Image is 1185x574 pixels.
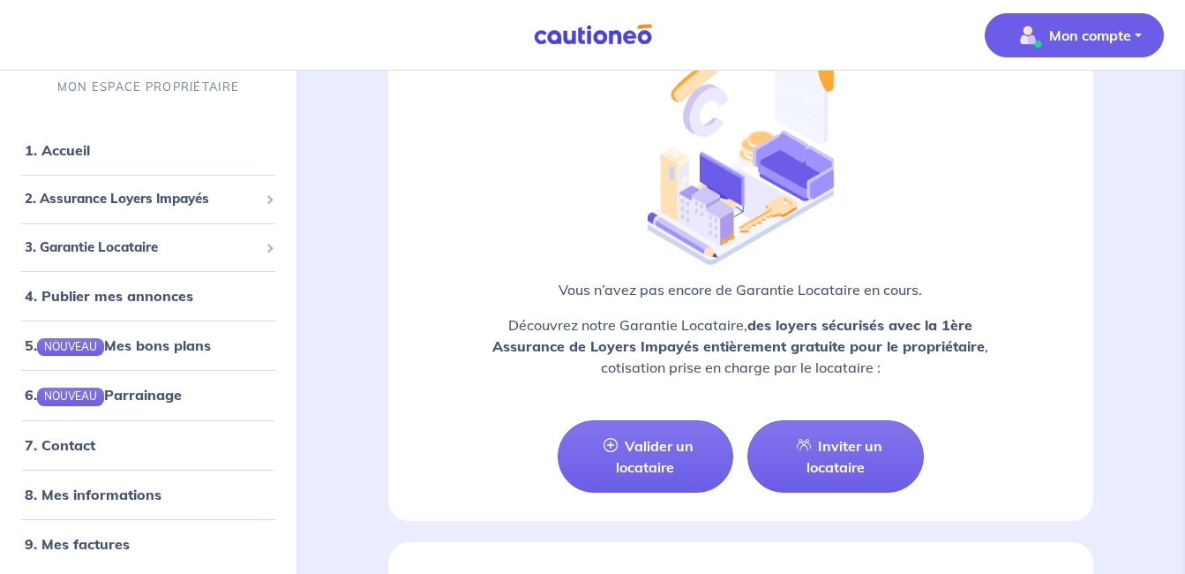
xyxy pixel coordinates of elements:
[7,328,289,363] div: 5.NOUVEAUMes bons plans
[1049,25,1131,46] p: Mon compte
[25,386,182,404] a: 6.NOUVEAUParrainage
[7,477,289,512] div: 8. Mes informations
[25,535,130,553] a: 9. Mes factures
[25,486,161,503] a: 8. Mes informations
[7,427,289,463] div: 7. Contact
[7,278,289,313] div: 4. Publier mes annonces
[648,48,833,265] img: illu_empty_gl.png
[25,287,193,305] a: 4. Publier mes annonces
[431,279,1051,300] p: Vous n’avez pas encore de Garantie Locataire en cours.
[1014,21,1042,49] img: illu_account_valid_menu.svg
[747,420,924,493] a: Inviter un locataire
[25,238,259,258] span: 3. Garantie Locataire
[25,436,95,454] a: 7. Contact
[7,182,289,216] div: 2. Assurance Loyers Impayés
[7,526,289,562] div: 9. Mes factures
[7,377,289,412] div: 6.NOUVEAUParrainage
[57,79,239,95] p: MON ESPACE PROPRIÉTAIRE
[527,24,659,46] img: Cautioneo
[492,316,985,355] strong: des loyers sécurisés avec la 1ère Assurance de Loyers Impayés entièrement gratuite pour le propri...
[558,420,734,493] a: Valider un locataire
[25,141,90,159] a: 1. Accueil
[7,230,289,265] div: 3. Garantie Locataire
[25,336,211,354] a: 5.NOUVEAUMes bons plans
[985,13,1164,57] button: illu_account_valid_menu.svgMon compte
[431,314,1051,378] p: Découvrez notre Garantie Locataire, , cotisation prise en charge par le locataire :
[25,189,259,209] span: 2. Assurance Loyers Impayés
[7,132,289,168] div: 1. Accueil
